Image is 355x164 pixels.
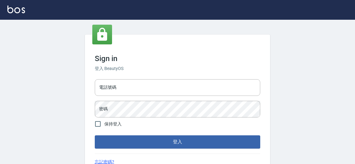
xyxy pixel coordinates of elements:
[95,65,260,72] h6: 登入 BeautyOS
[7,6,25,13] img: Logo
[95,54,260,63] h3: Sign in
[104,121,122,127] span: 保持登入
[95,135,260,148] button: 登入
